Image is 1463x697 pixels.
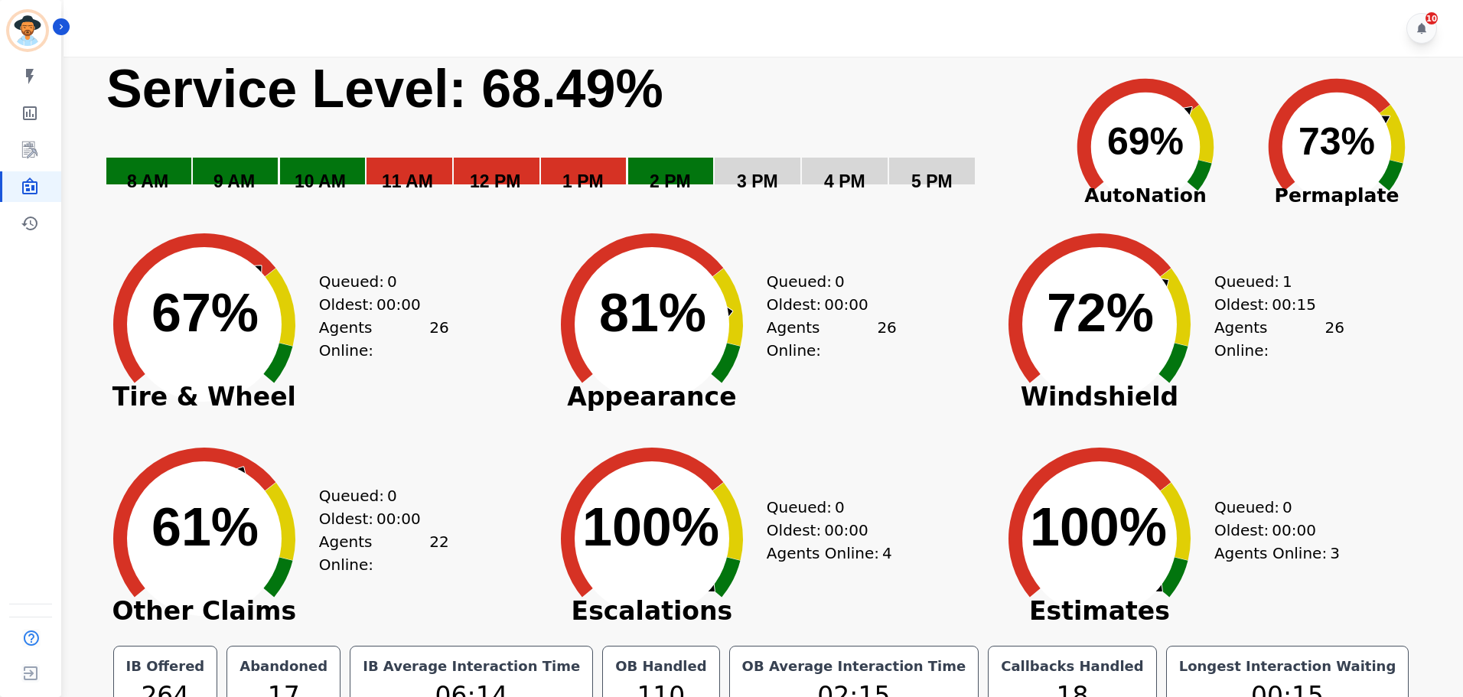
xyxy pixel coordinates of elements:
div: Queued: [319,484,434,507]
span: 26 [1325,316,1344,362]
span: AutoNation [1050,181,1241,210]
div: Queued: [319,270,434,293]
div: Queued: [1214,270,1329,293]
div: IB Offered [123,656,208,677]
text: 69% [1107,120,1184,163]
div: Agents Online: [767,542,897,565]
div: Oldest: [767,519,881,542]
div: OB Average Interaction Time [739,656,969,677]
span: Permaplate [1241,181,1432,210]
span: 26 [429,316,448,362]
div: Agents Online: [1214,316,1344,362]
div: Oldest: [319,507,434,530]
span: 3 [1330,542,1340,565]
span: Estimates [985,604,1214,619]
span: 0 [387,484,397,507]
text: 5 PM [911,171,953,191]
text: 61% [152,497,259,557]
span: 4 [882,542,892,565]
span: 00:00 [376,293,421,316]
div: Abandoned [236,656,331,677]
img: Bordered avatar [9,12,46,49]
div: Longest Interaction Waiting [1176,656,1399,677]
div: Agents Online: [319,316,449,362]
div: Oldest: [1214,293,1329,316]
span: Windshield [985,389,1214,405]
span: 0 [835,496,845,519]
div: OB Handled [612,656,709,677]
div: 10 [1426,12,1438,24]
div: Queued: [767,496,881,519]
span: Tire & Wheel [90,389,319,405]
span: 00:00 [824,293,868,316]
text: 1 PM [562,171,604,191]
span: 00:00 [376,507,421,530]
text: 81% [599,283,706,343]
span: Appearance [537,389,767,405]
text: 3 PM [737,171,778,191]
div: Oldest: [319,293,434,316]
text: 100% [1030,497,1167,557]
div: Agents Online: [1214,542,1344,565]
span: 00:15 [1272,293,1316,316]
text: 10 AM [295,171,346,191]
text: 12 PM [470,171,520,191]
text: 4 PM [824,171,865,191]
text: Service Level: 68.49% [106,59,663,119]
span: Other Claims [90,604,319,619]
text: 9 AM [213,171,255,191]
div: Callbacks Handled [998,656,1147,677]
svg: Service Level: 0% [105,57,1047,213]
text: 72% [1047,283,1154,343]
div: Agents Online: [767,316,897,362]
span: 00:00 [824,519,868,542]
text: 11 AM [382,171,433,191]
span: 22 [429,530,448,576]
span: 00:00 [1272,519,1316,542]
span: 0 [835,270,845,293]
div: Oldest: [767,293,881,316]
span: 26 [877,316,896,362]
text: 67% [152,283,259,343]
text: 8 AM [127,171,168,191]
span: 0 [1282,496,1292,519]
text: 2 PM [650,171,691,191]
div: Oldest: [1214,519,1329,542]
div: Agents Online: [319,530,449,576]
text: 73% [1298,120,1375,163]
span: 0 [387,270,397,293]
text: 100% [582,497,719,557]
span: Escalations [537,604,767,619]
div: Queued: [767,270,881,293]
div: Queued: [1214,496,1329,519]
div: IB Average Interaction Time [360,656,583,677]
span: 1 [1282,270,1292,293]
